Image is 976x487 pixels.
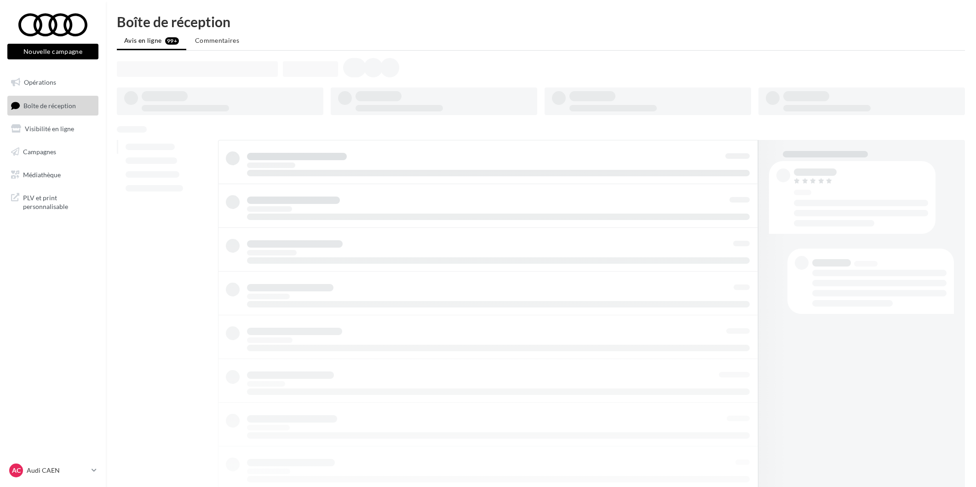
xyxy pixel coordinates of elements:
[23,191,95,211] span: PLV et print personnalisable
[6,119,100,139] a: Visibilité en ligne
[23,170,61,178] span: Médiathèque
[6,96,100,116] a: Boîte de réception
[25,125,74,133] span: Visibilité en ligne
[6,142,100,162] a: Campagnes
[6,188,100,215] a: PLV et print personnalisable
[6,73,100,92] a: Opérations
[7,462,98,479] a: AC Audi CAEN
[195,36,239,44] span: Commentaires
[6,165,100,185] a: Médiathèque
[12,466,21,475] span: AC
[23,148,56,156] span: Campagnes
[24,78,56,86] span: Opérations
[7,44,98,59] button: Nouvelle campagne
[27,466,88,475] p: Audi CAEN
[117,15,965,29] div: Boîte de réception
[23,101,76,109] span: Boîte de réception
